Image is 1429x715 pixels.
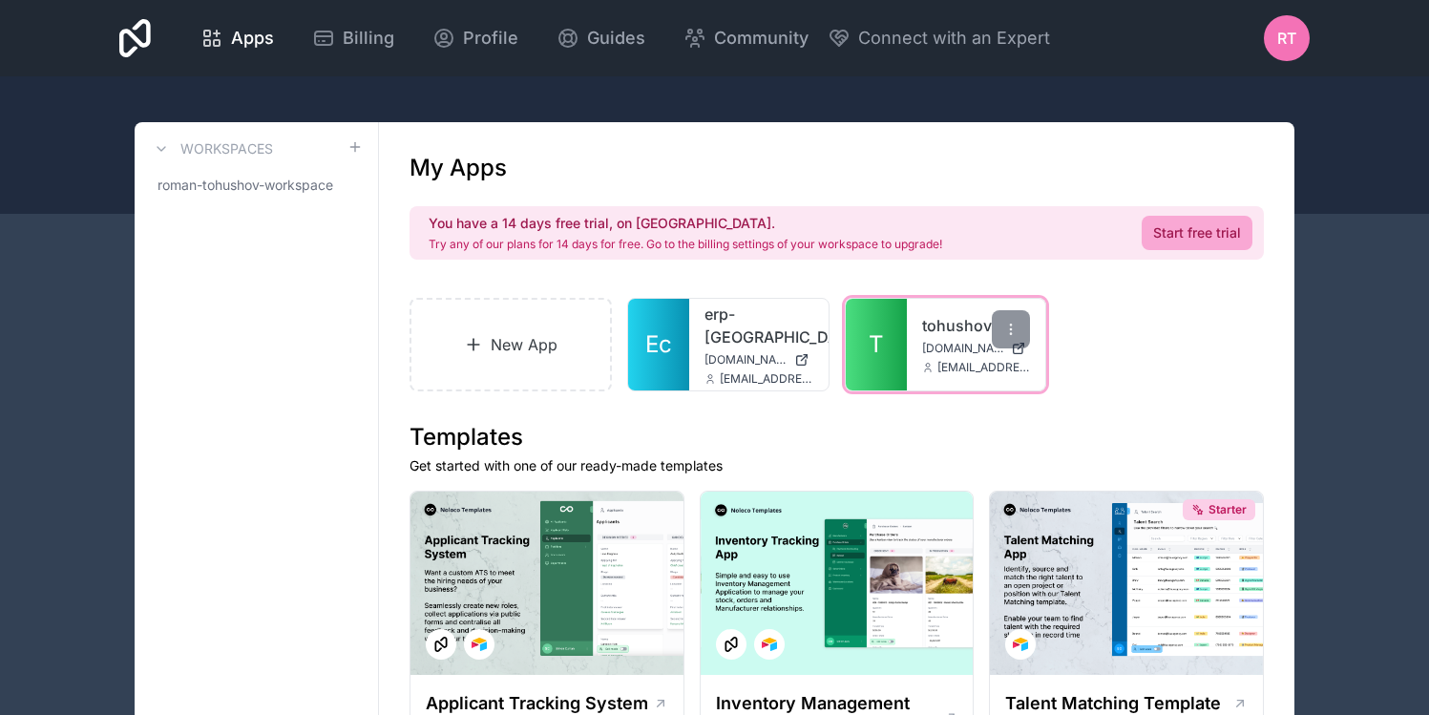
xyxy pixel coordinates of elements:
span: Apps [231,25,274,52]
h2: You have a 14 days free trial, on [GEOGRAPHIC_DATA]. [429,214,942,233]
h3: Workspaces [180,139,273,158]
a: [DOMAIN_NAME] [704,352,813,368]
a: Ec [628,299,689,390]
button: Connect with an Expert [828,25,1050,52]
a: tohushov [922,314,1031,337]
a: roman-tohushov-workspace [150,168,363,202]
span: [DOMAIN_NAME] [704,352,787,368]
span: T [869,329,884,360]
span: Billing [343,25,394,52]
img: Airtable Logo [762,637,777,652]
a: T [846,299,907,390]
span: Community [714,25,809,52]
a: erp-[GEOGRAPHIC_DATA] [704,303,813,348]
a: Workspaces [150,137,273,160]
a: Community [668,17,824,59]
img: Airtable Logo [472,637,487,652]
a: Billing [297,17,410,59]
span: Profile [463,25,518,52]
span: [DOMAIN_NAME] [922,341,1004,356]
span: Guides [587,25,645,52]
a: New App [410,298,612,391]
span: Connect with an Expert [858,25,1050,52]
span: [EMAIL_ADDRESS][DOMAIN_NAME] [720,371,813,387]
img: Airtable Logo [1013,637,1028,652]
h1: Templates [410,422,1264,452]
p: Get started with one of our ready-made templates [410,456,1264,475]
a: Profile [417,17,534,59]
h1: My Apps [410,153,507,183]
span: roman-tohushov-workspace [158,176,333,195]
span: RT [1277,27,1296,50]
a: Guides [541,17,661,59]
span: Ec [645,329,672,360]
a: Start free trial [1142,216,1252,250]
span: Starter [1208,502,1247,517]
a: [DOMAIN_NAME] [922,341,1031,356]
p: Try any of our plans for 14 days for free. Go to the billing settings of your workspace to upgrade! [429,237,942,252]
a: Apps [185,17,289,59]
span: [EMAIL_ADDRESS][DOMAIN_NAME] [937,360,1031,375]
